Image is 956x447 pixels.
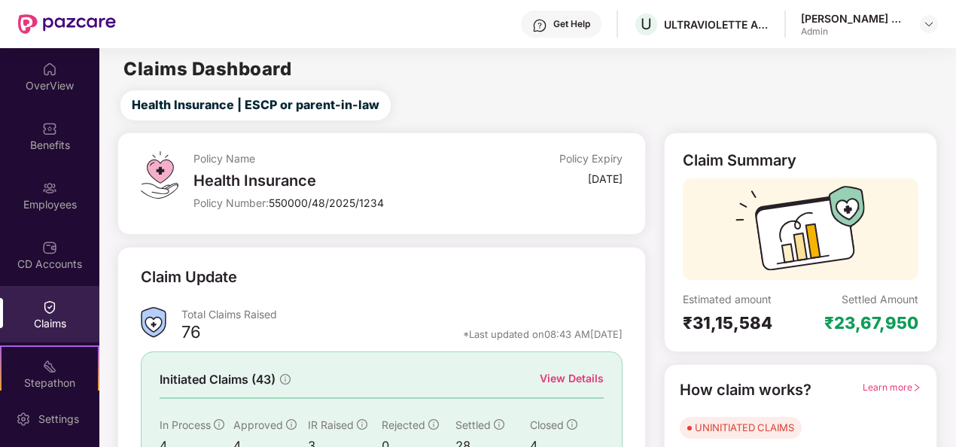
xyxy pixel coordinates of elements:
div: Stepathon [2,376,98,391]
img: svg+xml;base64,PHN2ZyBpZD0iRHJvcGRvd24tMzJ4MzIiIHhtbG5zPSJodHRwOi8vd3d3LnczLm9yZy8yMDAwL3N2ZyIgd2... [923,18,935,30]
span: In Process [160,418,211,431]
span: Rejected [382,418,425,431]
div: Settled Amount [842,292,918,306]
span: Closed [530,418,564,431]
div: View Details [540,370,604,387]
img: svg+xml;base64,PHN2ZyBpZD0iQ0RfQWNjb3VudHMiIGRhdGEtbmFtZT0iQ0QgQWNjb3VudHMiIHhtbG5zPSJodHRwOi8vd3... [42,240,57,255]
span: info-circle [280,374,291,385]
div: Settings [34,412,84,427]
img: ClaimsSummaryIcon [141,307,166,338]
img: svg+xml;base64,PHN2ZyBpZD0iSGVscC0zMngzMiIgeG1sbnM9Imh0dHA6Ly93d3cudzMub3JnLzIwMDAvc3ZnIiB3aWR0aD... [532,18,547,33]
span: info-circle [214,419,224,430]
div: 76 [181,321,201,347]
span: info-circle [428,419,439,430]
span: Health Insurance | ESCP or parent-in-law [132,96,379,114]
div: Get Help [553,18,590,30]
img: svg+xml;base64,PHN2ZyB4bWxucz0iaHR0cDovL3d3dy53My5vcmcvMjAwMC9zdmciIHdpZHRoPSIyMSIgaGVpZ2h0PSIyMC... [42,359,57,374]
div: Policy Expiry [559,151,623,166]
span: Settled [455,418,491,431]
div: Admin [801,26,906,38]
div: Estimated amount [683,292,801,306]
span: 550000/48/2025/1234 [269,196,384,209]
span: IR Raised [308,418,354,431]
div: Claim Update [141,266,237,289]
img: svg+xml;base64,PHN2ZyBpZD0iQmVuZWZpdHMiIHhtbG5zPSJodHRwOi8vd3d3LnczLm9yZy8yMDAwL3N2ZyIgd2lkdGg9Ij... [42,121,57,136]
span: Learn more [863,382,921,393]
h2: Claims Dashboard [123,60,291,78]
button: Health Insurance | ESCP or parent-in-law [120,90,391,120]
span: info-circle [567,419,577,430]
div: UNINITIATED CLAIMS [695,420,794,435]
span: info-circle [286,419,297,430]
div: How claim works? [680,379,811,402]
span: info-circle [494,419,504,430]
div: [PERSON_NAME] E A [801,11,906,26]
div: Health Insurance [193,172,480,190]
span: right [912,383,921,392]
img: New Pazcare Logo [18,14,116,34]
img: svg+xml;base64,PHN2ZyBpZD0iRW1wbG95ZWVzIiB4bWxucz0iaHR0cDovL3d3dy53My5vcmcvMjAwMC9zdmciIHdpZHRoPS... [42,181,57,196]
div: Policy Name [193,151,480,166]
img: svg+xml;base64,PHN2ZyBpZD0iU2V0dGluZy0yMHgyMCIgeG1sbnM9Imh0dHA6Ly93d3cudzMub3JnLzIwMDAvc3ZnIiB3aW... [16,412,31,427]
span: Initiated Claims (43) [160,370,276,389]
div: ₹31,15,584 [683,312,801,333]
div: ULTRAVIOLETTE AUTOMOTIVE PRIVATE LIMITED [664,17,769,32]
img: svg+xml;base64,PHN2ZyBpZD0iSG9tZSIgeG1sbnM9Imh0dHA6Ly93d3cudzMub3JnLzIwMDAvc3ZnIiB3aWR0aD0iMjAiIG... [42,62,57,77]
div: Total Claims Raised [181,307,623,321]
div: ₹23,67,950 [824,312,918,333]
span: info-circle [357,419,367,430]
img: svg+xml;base64,PHN2ZyBpZD0iQ2xhaW0iIHhtbG5zPSJodHRwOi8vd3d3LnczLm9yZy8yMDAwL3N2ZyIgd2lkdGg9IjIwIi... [42,300,57,315]
img: svg+xml;base64,PHN2ZyB4bWxucz0iaHR0cDovL3d3dy53My5vcmcvMjAwMC9zdmciIHdpZHRoPSI0OS4zMiIgaGVpZ2h0PS... [141,151,178,199]
div: Claim Summary [683,151,796,169]
div: [DATE] [588,172,623,186]
img: svg+xml;base64,PHN2ZyB3aWR0aD0iMTcyIiBoZWlnaHQ9IjExMyIgdmlld0JveD0iMCAwIDE3MiAxMTMiIGZpbGw9Im5vbm... [735,186,865,280]
div: *Last updated on 08:43 AM[DATE] [463,327,623,341]
span: U [641,15,652,33]
div: Policy Number: [193,196,480,210]
span: Approved [233,418,283,431]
